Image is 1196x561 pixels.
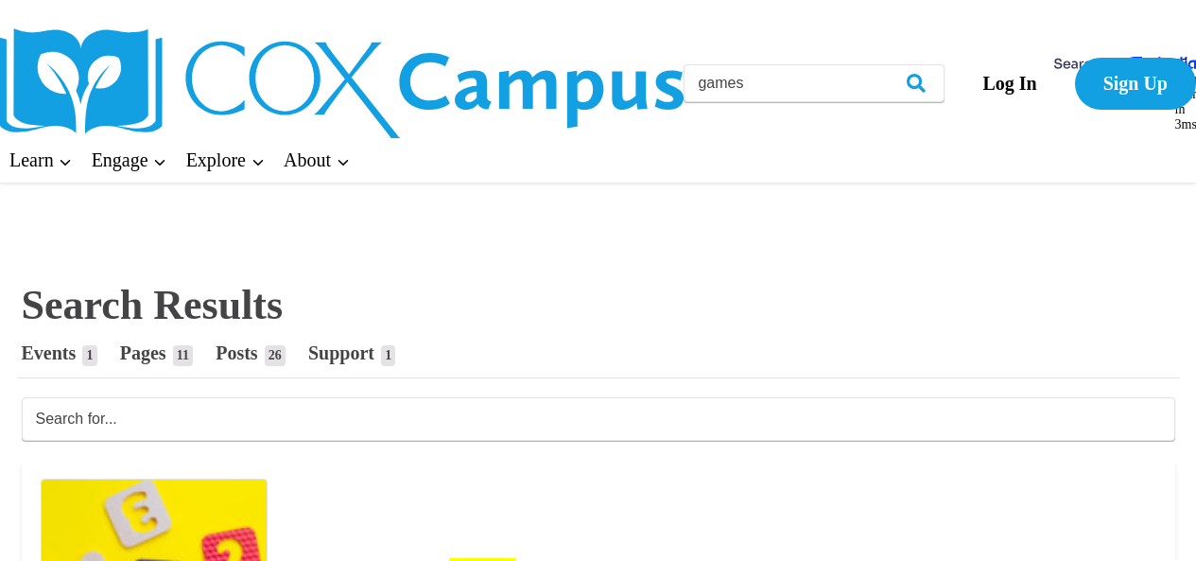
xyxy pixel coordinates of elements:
a: Support1 [308,331,395,378]
span: Engage [92,149,167,171]
a: Events1 [22,331,97,378]
a: Posts26 [216,331,286,378]
h1: Search Results [22,281,284,331]
a: Pages11 [120,331,194,378]
span: 26 [265,345,286,366]
span: About [284,149,350,171]
span: 11 [173,345,194,366]
span: Posts [216,342,257,363]
span: Learn [9,149,73,171]
span: 1 [82,345,96,366]
a: Log In [954,58,1065,110]
span: Support [308,342,374,363]
input: Search Cox Campus [684,64,945,102]
span: Events [22,342,77,363]
input: Search for... [22,397,1175,441]
a: Sign Up [1075,58,1196,110]
span: Pages [120,342,166,363]
span: 1 [381,345,395,366]
nav: Secondary Navigation [954,58,1196,110]
span: Explore [186,149,265,171]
